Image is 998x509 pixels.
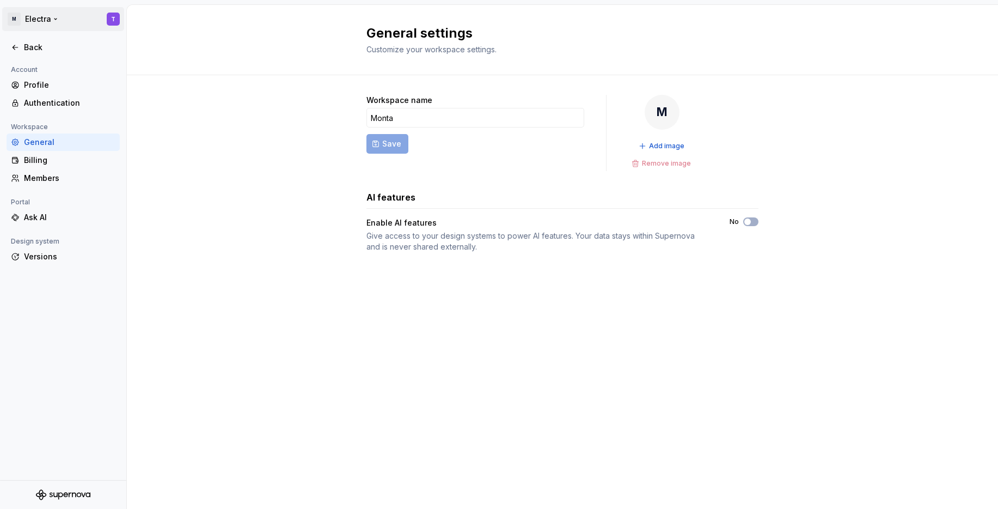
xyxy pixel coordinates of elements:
[366,191,415,204] h3: AI features
[36,489,90,500] svg: Supernova Logo
[24,137,115,148] div: General
[366,217,437,228] div: Enable AI features
[730,217,739,226] label: No
[645,95,679,130] div: M
[649,142,684,150] span: Add image
[7,39,120,56] a: Back
[8,13,21,26] div: M
[7,196,34,209] div: Portal
[7,169,120,187] a: Members
[7,152,120,169] a: Billing
[7,120,52,134] div: Workspace
[7,76,120,94] a: Profile
[111,15,115,23] div: T
[7,248,120,265] a: Versions
[366,95,432,106] label: Workspace name
[24,155,115,166] div: Billing
[635,138,689,154] button: Add image
[366,231,710,252] div: Give access to your design systems to power AI features. Your data stays within Supernova and is ...
[24,98,115,108] div: Authentication
[25,14,51,25] div: Electra
[24,251,115,262] div: Versions
[7,94,120,112] a: Authentication
[24,80,115,90] div: Profile
[24,42,115,53] div: Back
[7,63,42,76] div: Account
[366,25,745,42] h2: General settings
[7,235,64,248] div: Design system
[2,7,124,31] button: MElectraT
[7,209,120,226] a: Ask AI
[24,212,115,223] div: Ask AI
[366,45,497,54] span: Customize your workspace settings.
[7,134,120,151] a: General
[24,173,115,184] div: Members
